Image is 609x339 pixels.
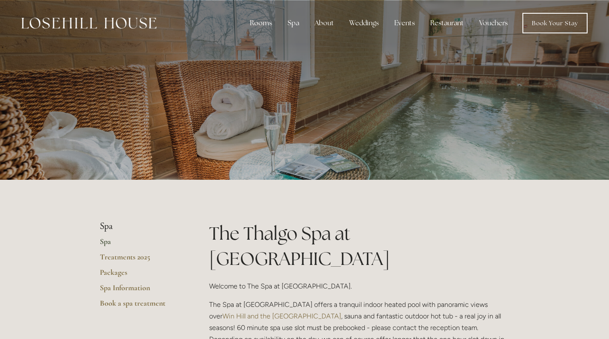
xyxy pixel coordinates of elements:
[472,15,515,32] a: Vouchers
[243,15,279,32] div: Rooms
[387,15,422,32] div: Events
[100,237,182,252] a: Spa
[222,312,341,320] a: Win Hill and the [GEOGRAPHIC_DATA]
[342,15,386,32] div: Weddings
[281,15,306,32] div: Spa
[209,221,510,271] h1: The Thalgo Spa at [GEOGRAPHIC_DATA]
[209,280,510,292] p: Welcome to The Spa at [GEOGRAPHIC_DATA].
[100,298,182,314] a: Book a spa treatment
[308,15,341,32] div: About
[100,252,182,268] a: Treatments 2025
[100,283,182,298] a: Spa Information
[423,15,471,32] div: Restaurant
[522,13,588,33] a: Book Your Stay
[100,268,182,283] a: Packages
[21,18,156,29] img: Losehill House
[100,221,182,232] li: Spa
